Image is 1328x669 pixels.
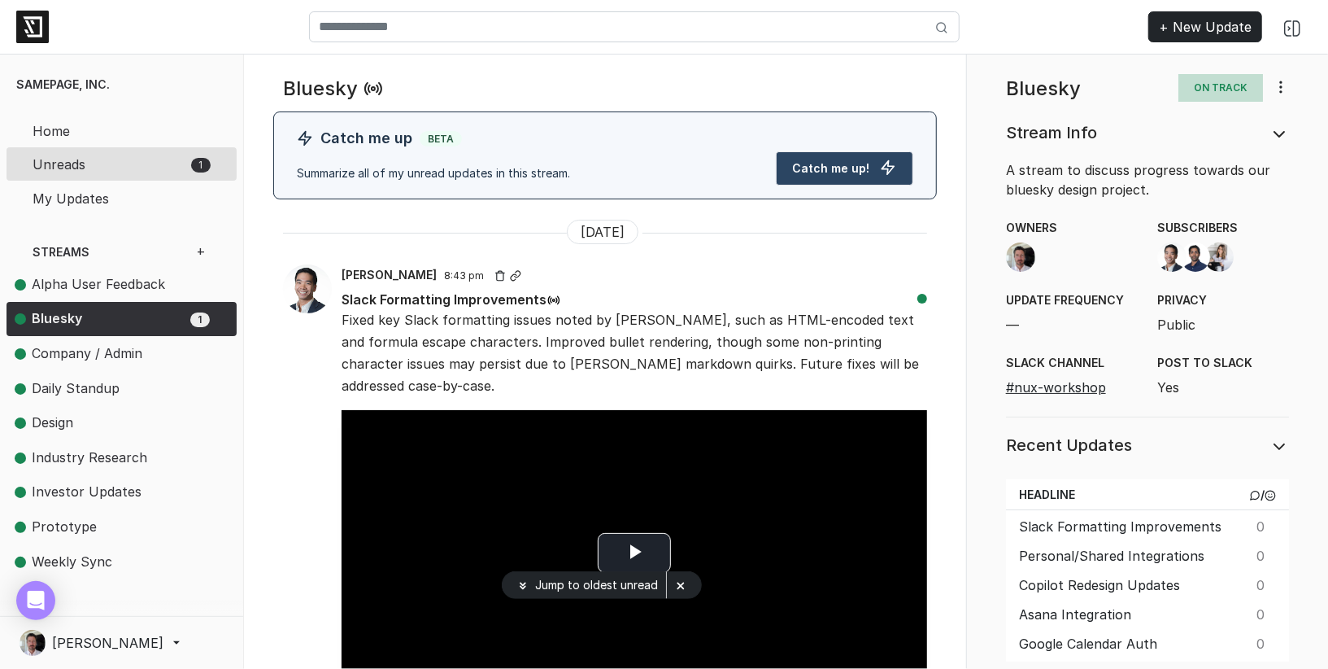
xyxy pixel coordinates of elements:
span: Samepage, Inc. [16,77,110,91]
img: logo-6ba331977e59facfbff2947a2e854c94a5e6b03243a11af005d3916e8cc67d17.png [16,11,49,43]
td: 0 [1240,598,1289,627]
span: Beta [420,131,462,146]
span: Design [32,414,73,431]
span: Streams [33,243,161,260]
td: Google Calendar Auth [1006,627,1240,662]
a: Company / Admin [7,336,224,371]
span: Subscribers [1157,219,1289,236]
span: [PERSON_NAME] [52,633,163,653]
span: [PERSON_NAME] [342,268,437,282]
span: Prototype [15,517,187,538]
img: Kayli [1204,243,1234,272]
span: 1 [191,158,211,173]
span: 8:43 pm [444,269,484,282]
span: Daily Standup [32,380,120,396]
td: 0 [1240,569,1289,598]
span: Update Frequency [1006,291,1138,308]
span: On Track [1178,74,1263,102]
a: My Updates [20,181,224,215]
th: / [1240,479,1289,510]
span: Bluesky [15,308,187,330]
span: Industry Research [15,448,187,469]
span: Owners [1006,219,1138,236]
a: [PERSON_NAME] [20,630,224,656]
span: Design [15,413,187,434]
div: — [996,291,1147,334]
a: Streams [20,234,174,267]
a: Investor Updates [7,475,224,510]
td: 0 [1240,510,1289,540]
button: Read this update to me [546,288,561,309]
span: Company / Admin [32,345,142,361]
img: Paul Wicker [1006,243,1035,272]
button: Jump to oldest unread [502,571,667,599]
a: + New Update [1148,11,1262,42]
p: Fixed key Slack formatting issues noted by [PERSON_NAME], such as HTML-encoded text and formula e... [342,309,927,398]
a: + [178,234,224,267]
a: Bluesky 1 [7,302,224,337]
span: Privacy [1157,291,1289,308]
td: 0 [1240,627,1289,662]
div: Yes [1147,354,1299,397]
a: Read new updates [364,82,383,98]
span: Company / Admin [15,343,187,365]
a: [PERSON_NAME] [342,266,444,282]
td: Asana Integration [1006,598,1240,627]
span: Unreads [33,155,187,174]
a: Unreads 1 [20,147,224,181]
span: Slack Formatting Improvements [342,287,561,309]
img: Paul Wicker [20,630,46,656]
td: Slack Formatting Improvements [1006,510,1240,540]
span: Investor Updates [15,482,187,503]
span: Post to Slack [1157,354,1289,371]
span: Alpha User Feedback [32,276,165,292]
span: Alpha User Feedback [15,274,187,295]
a: Alpha User Feedback [7,267,224,302]
span: Slack Channel [1006,354,1138,371]
span: My Updates [33,189,187,208]
span: Prototype [32,518,97,535]
a: Daily Standup [7,371,224,406]
span: Catch me up [320,129,412,146]
button: Catch me up! [776,151,913,186]
a: Prototype [7,509,224,544]
div: Open Intercom Messenger [16,581,55,620]
span: 1 [190,313,210,327]
button: Play Video [598,533,671,573]
span: Catch me up! [793,161,870,175]
h5: Recent Updates [1006,437,1250,453]
h5: Stream Info [1006,125,1250,141]
td: 0 [1240,540,1289,569]
span: Weekly Sync [15,552,187,573]
a: Industry Research [7,440,224,475]
div: Public [1147,291,1299,334]
span: Home [33,121,187,141]
a: Home [20,113,224,147]
div: A stream to discuss progress towards our bluesky design project. [996,160,1299,199]
img: Jason Wu [1157,243,1186,272]
img: Sahil Jain [1181,243,1210,272]
span: Weekly Sync [32,553,112,570]
h4: Bluesky [1006,74,1159,98]
span: Investor Updates [32,483,142,500]
a: #nux-workshop [1006,379,1106,396]
span: Bluesky [32,310,82,326]
span: + [191,242,211,260]
a: Weekly Sync [7,544,224,579]
img: Jason Wu [283,265,332,313]
span: Daily Standup [15,378,187,400]
h4: Bluesky [283,74,358,98]
span: Industry Research [32,449,147,466]
td: Personal/Shared Integrations [1006,540,1240,569]
th: Headline [1006,479,1240,510]
div: Summarize all of my unread updates in this stream. [287,164,766,186]
a: Design [7,406,224,441]
span: [DATE] [567,220,638,244]
td: Copilot Redesign Updates [1006,569,1240,598]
